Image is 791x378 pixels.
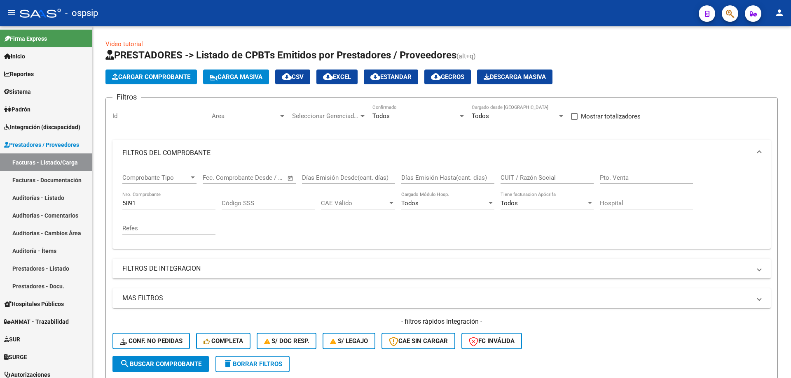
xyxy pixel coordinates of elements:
[4,105,30,114] span: Padrón
[65,4,98,22] span: - ospsip
[223,360,282,368] span: Borrar Filtros
[4,335,20,344] span: SUR
[763,350,783,370] iframe: Intercom live chat
[389,337,448,345] span: CAE SIN CARGAR
[484,73,546,81] span: Descarga Masiva
[323,73,351,81] span: EXCEL
[461,333,522,349] button: FC Inválida
[292,112,359,120] span: Seleccionar Gerenciador
[120,359,130,369] mat-icon: search
[210,73,262,81] span: Carga Masiva
[105,40,143,48] a: Video tutorial
[775,8,784,18] mat-icon: person
[431,72,441,81] mat-icon: cloud_download
[264,337,309,345] span: S/ Doc Resp.
[112,73,190,81] span: Cargar Comprobante
[112,140,771,166] mat-expansion-panel-header: FILTROS DEL COMPROBANTE
[469,337,515,345] span: FC Inválida
[122,264,751,273] mat-panel-title: FILTROS DE INTEGRACION
[4,70,34,79] span: Reportes
[122,148,751,158] mat-panel-title: FILTROS DEL COMPROBANTE
[316,70,358,84] button: EXCEL
[372,112,390,120] span: Todos
[4,317,69,326] span: ANMAT - Trazabilidad
[204,337,243,345] span: Completa
[4,352,27,362] span: SURGE
[203,174,236,181] input: Fecha inicio
[4,52,25,61] span: Inicio
[120,360,201,368] span: Buscar Comprobante
[581,111,641,121] span: Mostrar totalizadores
[7,8,16,18] mat-icon: menu
[112,333,190,349] button: Conf. no pedidas
[212,112,278,120] span: Area
[370,73,412,81] span: Estandar
[4,34,47,43] span: Firma Express
[501,199,518,207] span: Todos
[112,317,771,326] h4: - filtros rápidos Integración -
[424,70,471,84] button: Gecros
[112,288,771,308] mat-expansion-panel-header: MAS FILTROS
[196,333,250,349] button: Completa
[4,123,80,132] span: Integración (discapacidad)
[370,72,380,81] mat-icon: cloud_download
[122,294,751,303] mat-panel-title: MAS FILTROS
[243,174,283,181] input: Fecha fin
[286,174,295,183] button: Open calendar
[112,259,771,278] mat-expansion-panel-header: FILTROS DE INTEGRACION
[112,166,771,249] div: FILTROS DEL COMPROBANTE
[112,356,209,372] button: Buscar Comprobante
[257,333,317,349] button: S/ Doc Resp.
[4,299,64,308] span: Hospitales Públicos
[282,73,304,81] span: CSV
[477,70,552,84] app-download-masive: Descarga masiva de comprobantes (adjuntos)
[364,70,418,84] button: Estandar
[120,337,183,345] span: Conf. no pedidas
[4,140,79,149] span: Prestadores / Proveedores
[282,72,292,81] mat-icon: cloud_download
[105,49,456,61] span: PRESTADORES -> Listado de CPBTs Emitidos por Prestadores / Proveedores
[105,70,197,84] button: Cargar Comprobante
[321,199,388,207] span: CAE Válido
[323,333,375,349] button: S/ legajo
[401,199,419,207] span: Todos
[223,359,233,369] mat-icon: delete
[215,356,290,372] button: Borrar Filtros
[330,337,368,345] span: S/ legajo
[122,174,189,181] span: Comprobante Tipo
[381,333,455,349] button: CAE SIN CARGAR
[456,52,476,60] span: (alt+q)
[431,73,464,81] span: Gecros
[477,70,552,84] button: Descarga Masiva
[472,112,489,120] span: Todos
[323,72,333,81] mat-icon: cloud_download
[112,91,141,103] h3: Filtros
[275,70,310,84] button: CSV
[4,87,31,96] span: Sistema
[203,70,269,84] button: Carga Masiva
